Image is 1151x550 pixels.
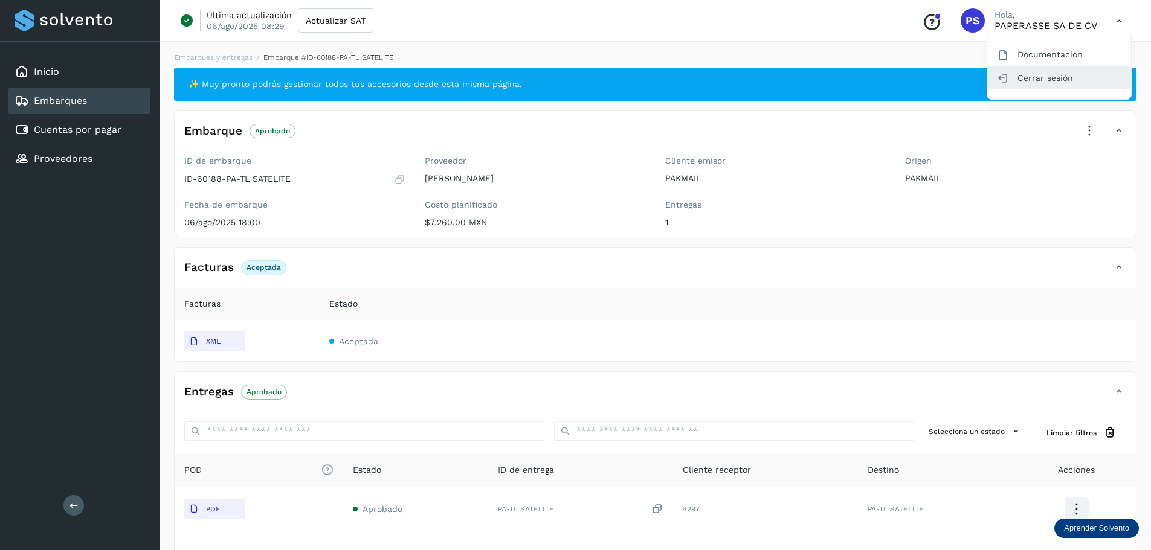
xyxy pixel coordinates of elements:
[8,88,150,114] div: Embarques
[987,66,1131,89] div: Cerrar sesión
[34,153,92,164] a: Proveedores
[1064,523,1129,533] p: Aprender Solvento
[8,117,150,143] div: Cuentas por pagar
[8,59,150,85] div: Inicio
[987,43,1131,66] div: Documentación
[34,66,59,77] a: Inicio
[1054,519,1139,538] div: Aprender Solvento
[34,95,87,106] a: Embarques
[8,145,150,172] div: Proveedores
[34,124,121,135] a: Cuentas por pagar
